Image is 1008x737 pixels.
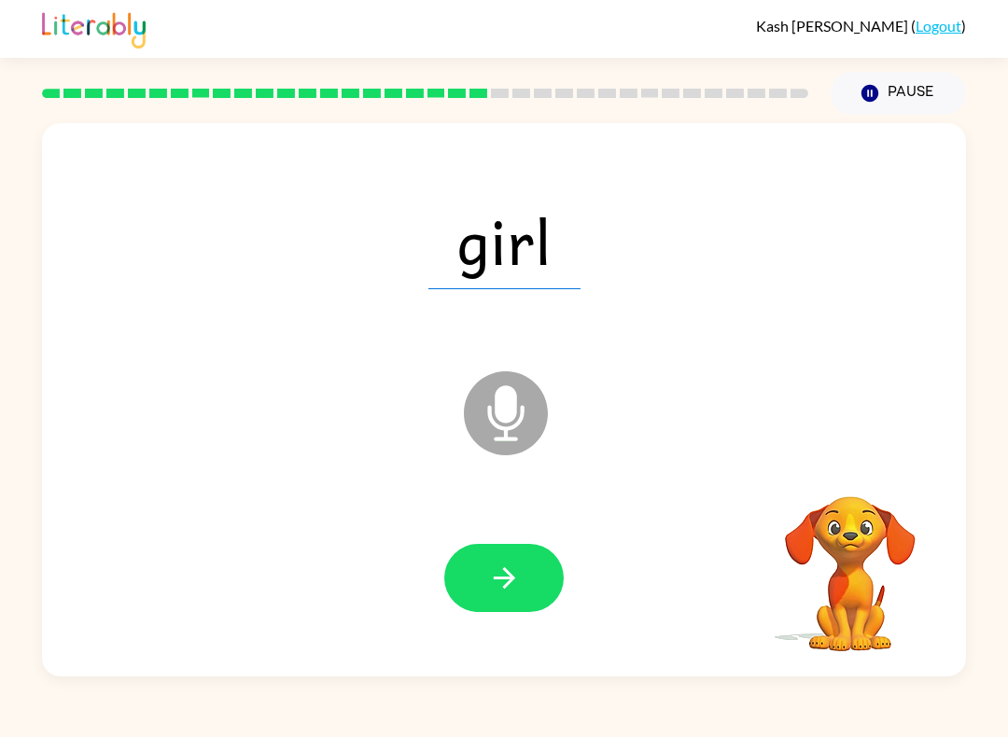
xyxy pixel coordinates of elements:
[756,17,966,35] div: ( )
[42,7,146,49] img: Literably
[756,17,911,35] span: Kash [PERSON_NAME]
[428,192,581,289] span: girl
[831,72,966,115] button: Pause
[916,17,961,35] a: Logout
[757,467,944,654] video: Your browser must support playing .mp4 files to use Literably. Please try using another browser.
